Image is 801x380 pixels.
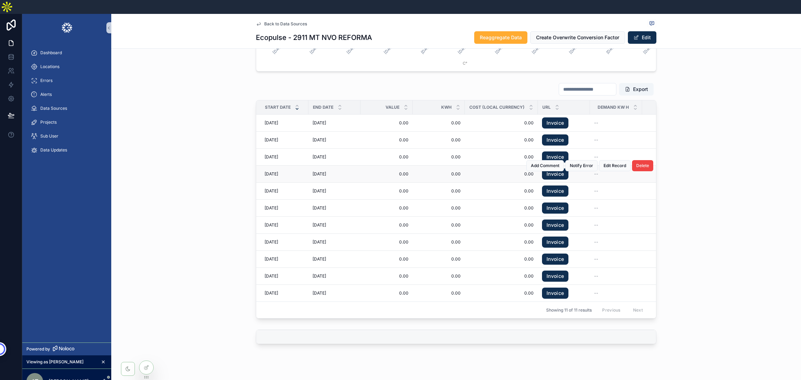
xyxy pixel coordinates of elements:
[365,222,408,228] a: 0.00
[313,171,356,177] a: [DATE]
[365,120,408,126] a: 0.00
[469,273,534,279] span: 0.00
[474,31,527,44] button: Reaggregate Data
[26,144,107,156] a: Data Updates
[605,42,618,55] text: [DATE]
[417,256,461,262] span: 0.00
[494,42,507,55] text: [DATE]
[594,273,598,279] span: --
[264,21,307,27] span: Back to Data Sources
[22,42,111,165] div: scrollable content
[469,154,534,160] span: 0.00
[365,256,408,262] a: 0.00
[469,120,534,126] a: 0.00
[646,120,690,126] span: 0.00
[383,42,395,55] text: [DATE]
[313,273,356,279] a: [DATE]
[619,83,654,96] button: Export
[646,137,690,143] span: 0.00
[313,120,356,126] a: [DATE]
[463,61,467,66] tspan: C°
[265,120,304,126] a: [DATE]
[365,188,408,194] a: 0.00
[26,359,83,365] span: Viewing as [PERSON_NAME]
[265,239,304,245] a: [DATE]
[365,154,408,160] a: 0.00
[565,160,598,171] button: Notify Error
[313,188,356,194] a: [DATE]
[594,205,638,211] a: --
[646,256,690,262] a: 0.00
[469,290,534,296] a: 0.00
[417,205,461,211] a: 0.00
[542,203,568,214] a: Invoice
[40,50,62,56] span: Dashboard
[26,102,107,115] a: Data Sources
[632,160,653,171] button: Delete
[594,239,598,245] span: --
[646,154,690,160] span: 0.00
[265,154,304,160] a: [DATE]
[313,171,326,177] span: [DATE]
[594,290,638,296] a: --
[542,271,568,282] a: Invoice
[531,42,544,55] text: [DATE]
[265,205,278,211] span: [DATE]
[417,137,461,143] span: 0.00
[646,222,690,228] span: 0.00
[636,163,649,168] span: Delete
[646,188,690,194] a: 0.00
[417,171,461,177] a: 0.00
[265,222,278,228] span: [DATE]
[594,154,598,160] span: --
[365,290,408,296] a: 0.00
[313,256,356,262] a: [DATE]
[26,88,107,101] a: Alerts
[313,256,326,262] span: [DATE]
[365,171,408,177] a: 0.00
[469,171,534,177] a: 0.00
[542,220,586,231] a: Invoice
[26,60,107,73] a: Locations
[568,42,581,55] text: [DATE]
[469,205,534,211] a: 0.00
[598,105,629,110] span: Demand Kw H
[313,154,326,160] span: [DATE]
[265,120,278,126] span: [DATE]
[417,290,461,296] a: 0.00
[530,31,625,44] button: Create Overwrite Conversion Factor
[40,133,58,139] span: Sub User
[594,256,598,262] span: --
[26,74,107,87] a: Errors
[542,168,568,180] a: Invoice
[646,290,690,296] span: 0.00
[26,346,50,352] span: Powered by
[313,154,356,160] a: [DATE]
[265,273,304,279] a: [DATE]
[417,222,461,228] a: 0.00
[469,239,534,245] a: 0.00
[26,47,107,59] a: Dashboard
[265,154,278,160] span: [DATE]
[542,203,586,214] a: Invoice
[570,163,593,168] span: Notify Error
[22,342,111,355] a: Powered by
[365,205,408,211] a: 0.00
[546,307,592,313] span: Showing 11 of 11 results
[417,273,461,279] span: 0.00
[26,116,107,129] a: Projects
[417,188,461,194] span: 0.00
[420,42,432,55] text: [DATE]
[480,34,522,41] span: Reaggregate Data
[542,271,586,282] a: Invoice
[542,151,568,163] a: Invoice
